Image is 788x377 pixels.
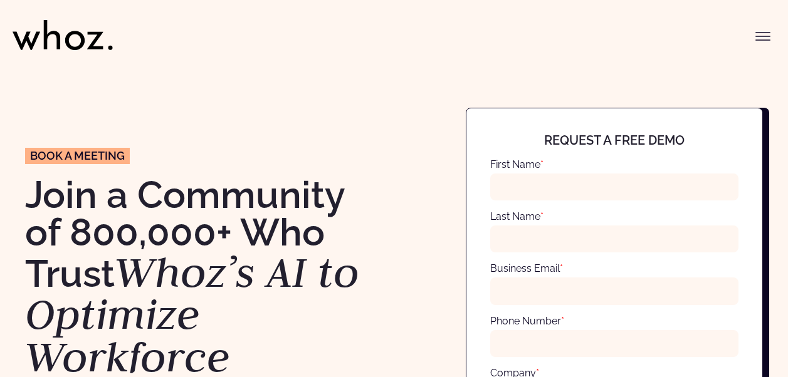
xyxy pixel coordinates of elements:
iframe: Chatbot [705,294,770,359]
label: First Name [490,158,544,170]
label: Last Name [490,210,544,222]
h4: Request a free demo [503,133,726,147]
label: Business Email [490,262,563,274]
button: Toggle menu [750,24,775,49]
span: Book a meeting [30,150,125,162]
label: Phone Number [490,315,564,327]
